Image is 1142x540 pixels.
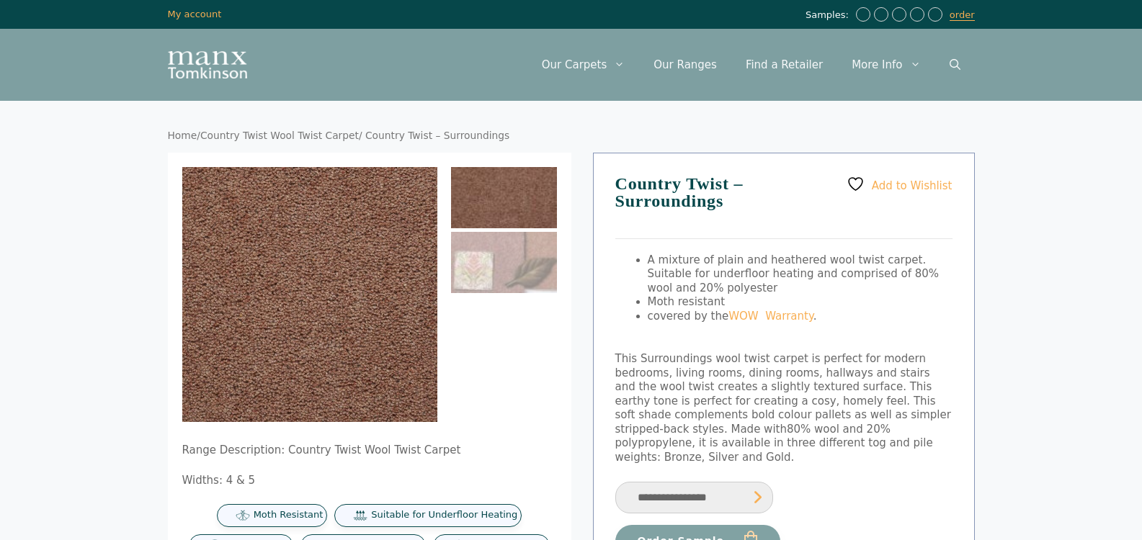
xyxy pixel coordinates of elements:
[451,232,557,293] img: Country Twist - Surroundings - Image 2
[168,130,197,141] a: Home
[168,130,975,143] nav: Breadcrumb
[371,509,517,521] span: Suitable for Underfloor Heating
[200,130,359,141] a: Country Twist Wool Twist Carpet
[527,43,640,86] a: Our Carpets
[728,310,813,323] a: WOW Warranty
[837,43,934,86] a: More Info
[648,310,953,324] li: covered by the .
[168,51,247,78] img: Manx Tomkinson
[950,9,975,21] a: order
[806,9,852,22] span: Samples:
[615,352,951,436] span: This Surroundings wool twist carpet is perfect for modern bedrooms, living rooms, dining rooms, h...
[639,43,731,86] a: Our Ranges
[451,167,557,228] img: Country Twist - Surroundings
[648,295,726,308] span: Moth resistant
[182,444,557,458] p: Range Description: Country Twist Wool Twist Carpet
[527,43,975,86] nav: Primary
[731,43,837,86] a: Find a Retailer
[847,175,952,193] a: Add to Wishlist
[615,423,933,464] span: 80% wool and 20% polypropylene, it is available in three different tog and pile weights: Bronze, ...
[168,9,222,19] a: My account
[615,175,953,239] h1: Country Twist – Surroundings
[872,179,953,192] span: Add to Wishlist
[648,253,940,294] span: A mixture of plain and heathered wool twist carpet. Suitable for underfloor heating and comprised...
[935,43,975,86] a: Open Search Bar
[254,509,324,521] span: Moth Resistant
[182,167,437,422] img: Country Twist - Surroundings
[182,474,557,488] p: Widths: 4 & 5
